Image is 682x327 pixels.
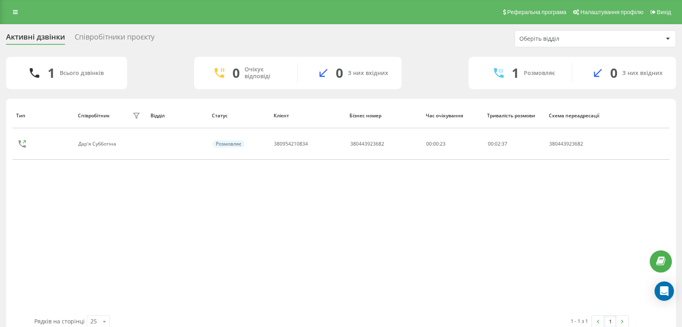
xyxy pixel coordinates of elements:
[495,140,500,147] span: 02
[487,113,541,119] div: Тривалість розмови
[507,9,567,15] span: Реферальна програма
[151,113,204,119] div: Відділ
[549,113,605,119] div: Схема переадресації
[274,141,308,147] div: 380954210834
[655,281,674,301] div: Open Intercom Messenger
[274,113,342,119] div: Клієнт
[34,317,85,325] span: Рядків на сторінці
[16,113,70,119] div: Тип
[60,70,104,77] div: Всього дзвінків
[524,70,555,77] div: Розмовляє
[512,65,519,81] div: 1
[213,140,245,148] div: Розмовляє
[212,113,266,119] div: Статус
[502,140,507,147] span: 37
[549,141,604,147] div: 380443923682
[519,35,616,42] div: Оберіть відділ
[48,65,55,81] div: 1
[348,70,388,77] div: З них вхідних
[604,316,616,327] a: 1
[610,65,617,81] div: 0
[78,141,118,147] div: Дар'я Субботіна
[349,113,418,119] div: Бізнес номер
[426,113,479,119] div: Час очікування
[580,9,643,15] span: Налаштування профілю
[571,317,588,325] div: 1 - 1 з 1
[78,113,110,119] div: Співробітник
[622,70,663,77] div: З них вхідних
[488,141,507,147] div: : :
[488,140,494,147] span: 00
[232,65,240,81] div: 0
[90,317,97,325] div: 25
[6,33,65,45] div: Активні дзвінки
[426,141,479,147] div: 00:00:23
[75,33,155,45] div: Співробітники проєкту
[350,141,384,147] div: 380443923682
[657,9,671,15] span: Вихід
[245,66,285,80] div: Очікує відповіді
[336,65,343,81] div: 0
